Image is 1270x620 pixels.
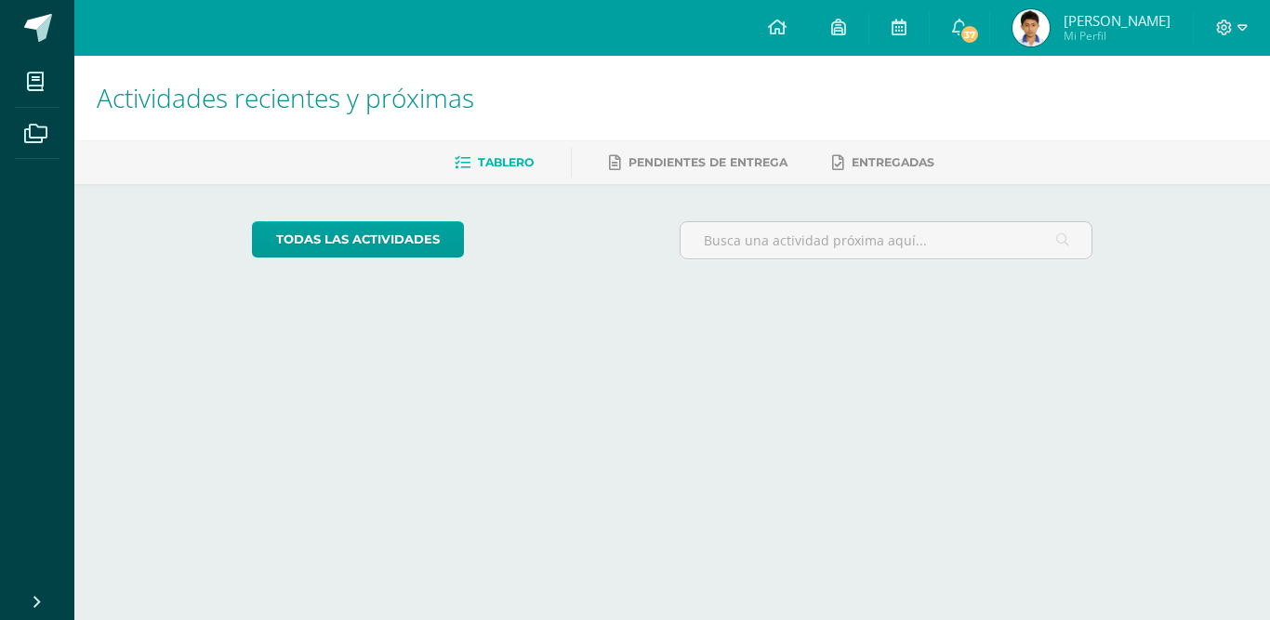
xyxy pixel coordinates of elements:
[681,222,1092,258] input: Busca una actividad próxima aquí...
[455,148,534,178] a: Tablero
[252,221,464,257] a: todas las Actividades
[959,24,980,45] span: 37
[97,80,474,115] span: Actividades recientes y próximas
[628,155,787,169] span: Pendientes de entrega
[852,155,934,169] span: Entregadas
[832,148,934,178] a: Entregadas
[609,148,787,178] a: Pendientes de entrega
[1012,9,1050,46] img: f9dad6d67f158bb151cb1b1204d971af.png
[478,155,534,169] span: Tablero
[1064,28,1171,44] span: Mi Perfil
[1064,11,1171,30] span: [PERSON_NAME]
